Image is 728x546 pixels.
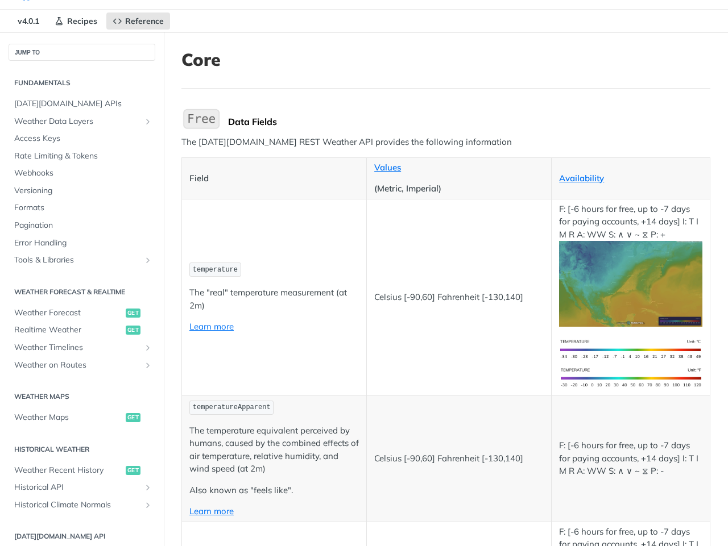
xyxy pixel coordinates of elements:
span: get [126,413,140,422]
span: Weather Forecast [14,307,123,319]
p: Celsius [-90,60] Fahrenheit [-130,140] [374,452,544,465]
button: Show subpages for Weather Data Layers [143,117,152,126]
span: Webhooks [14,168,152,179]
a: Error Handling [9,235,155,252]
a: Recipes [48,12,104,30]
span: Tools & Libraries [14,255,140,266]
code: temperature [189,262,241,277]
span: Access Keys [14,133,152,144]
div: Data Fields [228,116,710,127]
a: Learn more [189,321,234,332]
code: temperatureApparent [189,401,274,415]
span: Weather Maps [14,412,123,423]
span: Reference [125,16,164,26]
h2: Weather Forecast & realtime [9,287,155,297]
button: Show subpages for Historical Climate Normals [143,501,152,510]
span: Expand image [559,278,702,289]
a: Weather on RoutesShow subpages for Weather on Routes [9,357,155,374]
a: Access Keys [9,130,155,147]
p: Celsius [-90,60] Fahrenheit [-130,140] [374,291,544,304]
a: Weather TimelinesShow subpages for Weather Timelines [9,339,155,356]
p: F: [-6 hours for free, up to -7 days for paying accounts, +14 days] I: T I M R A: WW S: ∧ ∨ ~ ⧖ P: - [559,439,702,478]
h2: Fundamentals [9,78,155,88]
span: Weather on Routes [14,360,140,371]
button: Show subpages for Weather on Routes [143,361,152,370]
a: [DATE][DOMAIN_NAME] APIs [9,95,155,112]
span: get [126,326,140,335]
h2: Weather Maps [9,391,155,402]
a: Versioning [9,182,155,199]
p: (Metric, Imperial) [374,182,544,195]
button: Show subpages for Tools & Libraries [143,256,152,265]
a: Webhooks [9,165,155,182]
button: Show subpages for Weather Timelines [143,343,152,352]
span: Historical API [14,482,140,493]
h2: Historical Weather [9,444,155,455]
a: Availability [559,173,604,184]
h1: Core [181,49,710,70]
span: Error Handling [14,237,152,249]
p: The "real" temperature measurement (at 2m) [189,286,359,312]
span: Realtime Weather [14,324,123,336]
p: Field [189,172,359,185]
button: Show subpages for Historical API [143,483,152,492]
a: Pagination [9,217,155,234]
button: JUMP TO [9,44,155,61]
p: The [DATE][DOMAIN_NAME] REST Weather API provides the following information [181,136,710,149]
h2: [DATE][DOMAIN_NAME] API [9,531,155,541]
span: Expand image [559,343,702,354]
a: Realtime Weatherget [9,322,155,339]
span: Pagination [14,220,152,231]
span: Expand image [559,372,702,382]
span: Weather Data Layers [14,116,140,127]
span: Historical Climate Normals [14,499,140,511]
span: Rate Limiting & Tokens [14,151,152,162]
span: Formats [14,202,152,214]
p: F: [-6 hours for free, up to -7 days for paying accounts, +14 days] I: T I M R A: WW S: ∧ ∨ ~ ⧖ P: + [559,203,702,327]
a: Historical Climate NormalsShow subpages for Historical Climate Normals [9,497,155,514]
span: v4.0.1 [11,12,45,30]
span: get [126,309,140,318]
a: Weather Forecastget [9,305,155,322]
a: Weather Data LayersShow subpages for Weather Data Layers [9,113,155,130]
p: The temperature equivalent perceived by humans, caused by the combined effects of air temperature... [189,424,359,476]
a: Rate Limiting & Tokens [9,148,155,165]
span: Weather Recent History [14,465,123,476]
a: Weather Recent Historyget [9,462,155,479]
span: Versioning [14,185,152,197]
span: get [126,466,140,475]
a: Learn more [189,506,234,516]
span: [DATE][DOMAIN_NAME] APIs [14,98,152,110]
a: Reference [106,12,170,30]
a: Tools & LibrariesShow subpages for Tools & Libraries [9,252,155,269]
span: Weather Timelines [14,342,140,353]
span: Recipes [67,16,97,26]
a: Values [374,162,401,173]
p: Also known as "feels like". [189,484,359,497]
a: Historical APIShow subpages for Historical API [9,479,155,496]
a: Weather Mapsget [9,409,155,426]
a: Formats [9,199,155,216]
